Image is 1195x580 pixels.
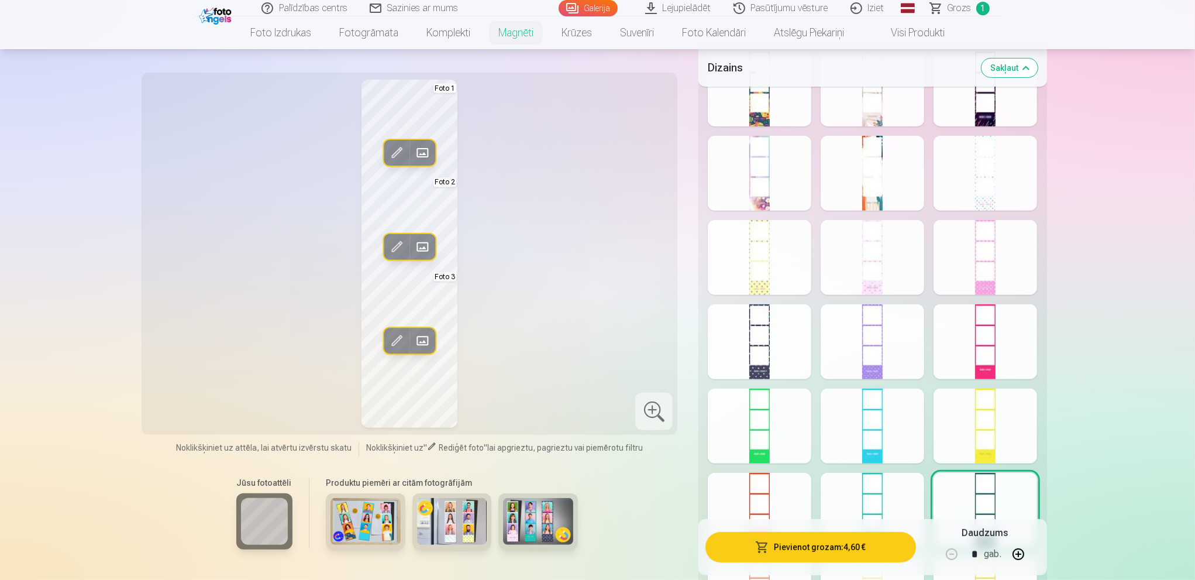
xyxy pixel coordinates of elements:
[487,443,643,452] span: lai apgrieztu, pagrieztu vai piemērotu filtru
[366,443,423,452] span: Noklikšķiniet uz
[705,532,915,562] button: Pievienot grozam:4,60 €
[412,16,484,49] a: Komplekti
[325,16,412,49] a: Fotogrāmata
[236,16,325,49] a: Foto izdrukas
[236,477,292,489] h6: Jūsu fotoattēli
[948,1,972,15] span: Grozs
[176,442,352,454] span: Noklikšķiniet uz attēla, lai atvērtu izvērstu skatu
[423,443,427,452] span: "
[439,443,484,452] span: Rediģēt foto
[976,2,990,15] span: 1
[760,16,858,49] a: Atslēgu piekariņi
[982,59,1038,77] button: Sakļaut
[962,526,1008,540] h5: Daudzums
[984,540,1002,568] div: gab.
[708,60,972,76] h5: Dizains
[606,16,668,49] a: Suvenīri
[858,16,959,49] a: Visi produkti
[668,16,760,49] a: Foto kalendāri
[484,16,547,49] a: Magnēti
[484,443,487,452] span: "
[321,477,583,489] h6: Produktu piemēri ar citām fotogrāfijām
[547,16,606,49] a: Krūzes
[199,5,235,25] img: /fa1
